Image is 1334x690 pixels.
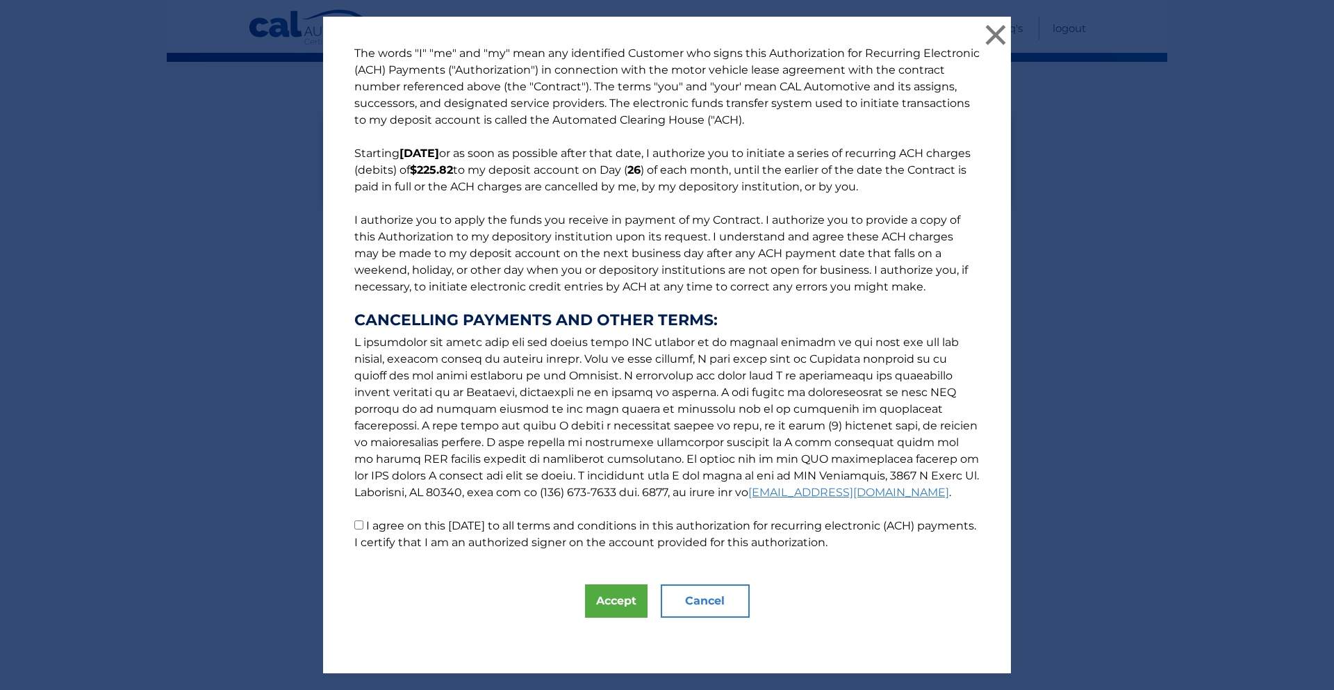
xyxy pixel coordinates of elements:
[400,147,439,160] b: [DATE]
[661,584,750,618] button: Cancel
[627,163,641,176] b: 26
[410,163,453,176] b: $225.82
[354,312,980,329] strong: CANCELLING PAYMENTS AND OTHER TERMS:
[585,584,648,618] button: Accept
[340,45,994,551] p: The words "I" "me" and "my" mean any identified Customer who signs this Authorization for Recurri...
[354,519,976,549] label: I agree on this [DATE] to all terms and conditions in this authorization for recurring electronic...
[982,21,1010,49] button: ×
[748,486,949,499] a: [EMAIL_ADDRESS][DOMAIN_NAME]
